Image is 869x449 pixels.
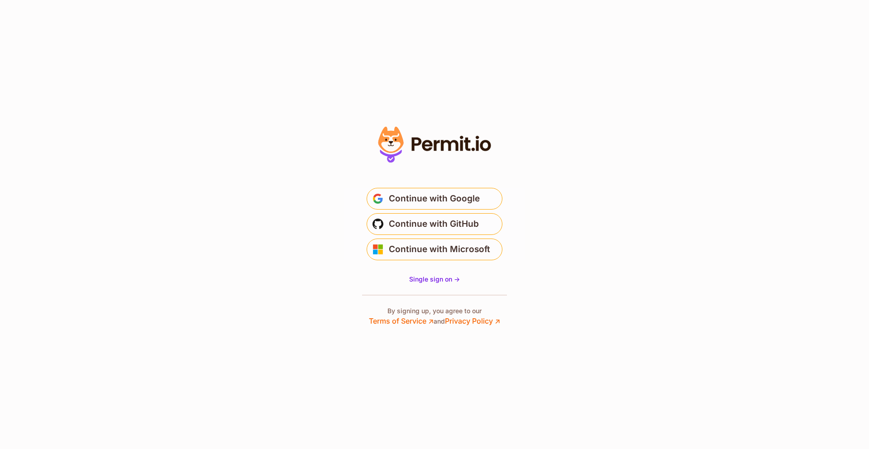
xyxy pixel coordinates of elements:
span: Continue with Microsoft [389,242,490,257]
span: Continue with GitHub [389,217,479,231]
span: Continue with Google [389,191,480,206]
span: Single sign on -> [409,275,460,283]
a: Privacy Policy ↗ [445,316,500,325]
a: Single sign on -> [409,275,460,284]
button: Continue with GitHub [367,213,502,235]
button: Continue with Google [367,188,502,210]
p: By signing up, you agree to our and [369,306,500,326]
button: Continue with Microsoft [367,239,502,260]
a: Terms of Service ↗ [369,316,434,325]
